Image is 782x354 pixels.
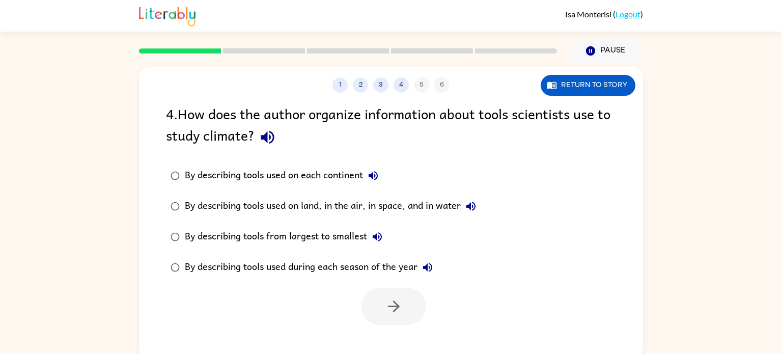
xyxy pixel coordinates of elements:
[616,9,640,19] a: Logout
[185,196,481,216] div: By describing tools used on land, in the air, in space, and in water
[185,166,383,186] div: By describing tools used on each continent
[139,4,195,26] img: Literably
[166,103,616,150] div: 4 . How does the author organize information about tools scientists use to study climate?
[373,77,388,93] button: 3
[565,9,613,19] span: Isa Monterisi
[565,9,643,19] div: ( )
[569,39,643,63] button: Pause
[367,227,387,247] button: By describing tools from largest to smallest
[353,77,368,93] button: 2
[185,257,438,278] div: By describing tools used during each season of the year
[541,75,635,96] button: Return to story
[363,166,383,186] button: By describing tools used on each continent
[461,196,481,216] button: By describing tools used on land, in the air, in space, and in water
[417,257,438,278] button: By describing tools used during each season of the year
[332,77,348,93] button: 1
[394,77,409,93] button: 4
[185,227,387,247] div: By describing tools from largest to smallest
